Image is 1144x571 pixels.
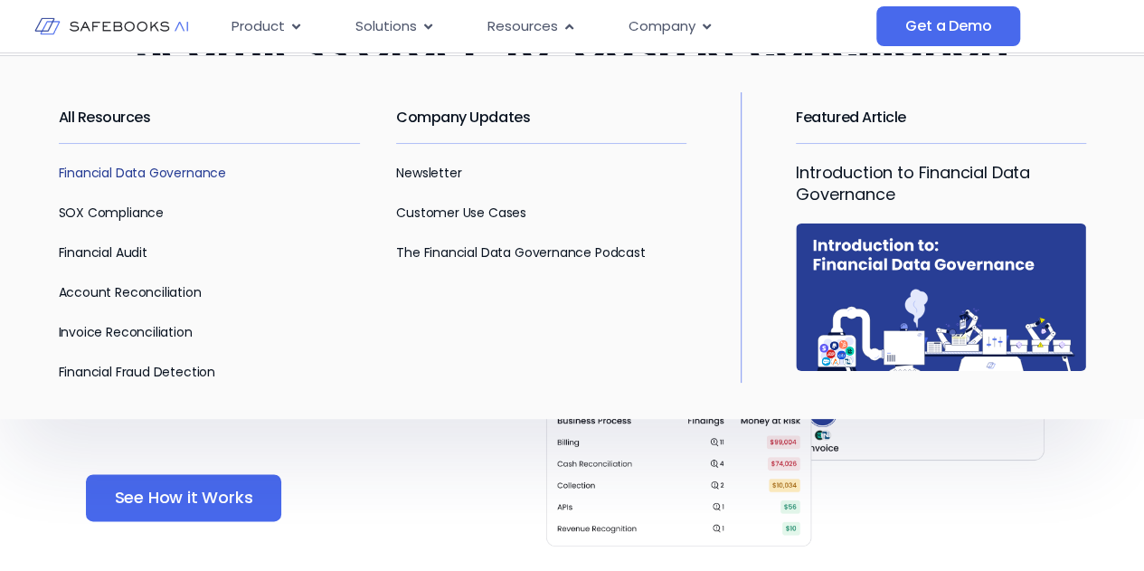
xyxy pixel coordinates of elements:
[796,161,1030,205] a: Introduction to Financial Data Governance
[59,204,164,222] a: SOX Compliance
[355,16,417,37] span: Solutions
[396,204,526,222] a: Customer Use Cases
[232,16,285,37] span: Product
[115,489,253,507] span: See How it Works
[217,9,876,44] nav: Menu
[59,363,216,381] a: Financial Fraud Detection
[59,243,147,262] a: Financial Audit
[59,323,193,341] a: Invoice Reconciliation
[59,283,202,301] a: Account Reconciliation
[217,9,876,44] div: Menu Toggle
[86,474,282,521] a: See How it Works
[59,164,227,182] a: Financial Data Governance
[396,92,686,143] h2: Company Updates
[487,16,558,37] span: Resources
[59,107,151,128] a: All Resources
[876,6,1020,46] a: Get a Demo
[796,92,1085,143] h2: Featured Article
[629,16,695,37] span: Company
[396,243,645,262] a: The Financial Data Governance Podcast
[396,164,461,182] a: Newsletter
[905,17,991,35] span: Get a Demo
